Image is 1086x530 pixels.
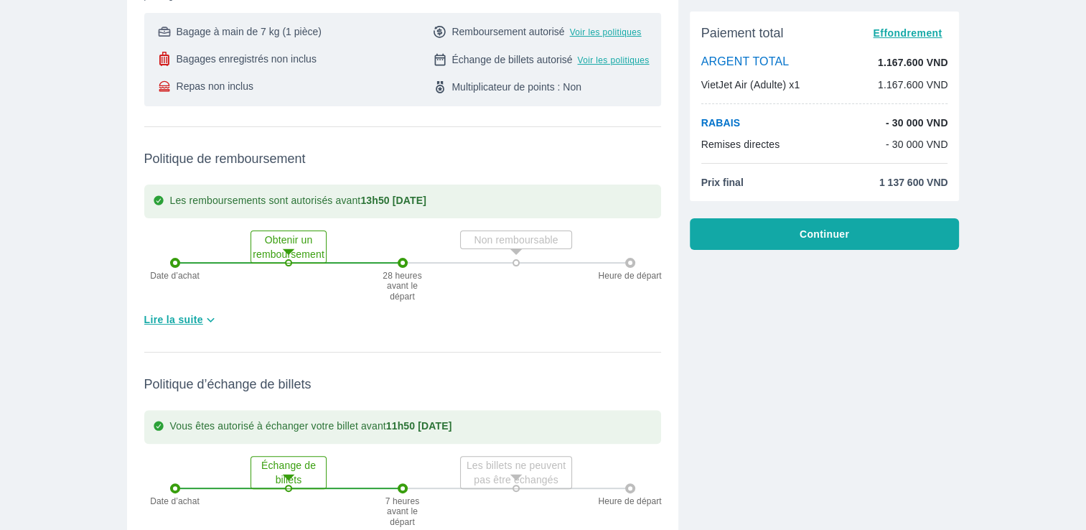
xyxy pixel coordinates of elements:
strong: 13h50 [DATE] [360,195,426,206]
button: Voir les politiques [570,27,642,38]
p: 1.167.600 VND [878,78,948,92]
span: Politique d’échange de billets [144,376,661,393]
span: Bagages enregistrés non inclus [176,52,316,66]
p: Obtenir un remboursement [253,233,324,261]
p: VietJet Air (Adulte) x1 [701,78,800,92]
button: Lire la suite [139,308,224,332]
p: Échange de billets [253,458,324,487]
font: Les remboursements sont autorisés avant [170,195,426,206]
p: RABAIS [701,116,741,130]
font: Vous êtes autorisé à échanger votre billet avant [170,420,452,432]
p: 7 heures avant le départ [374,496,431,526]
span: Prix final [701,175,744,190]
font: 30 000 VND [892,139,948,150]
button: Effondrement [867,23,947,43]
span: Bagage à main de 7 kg (1 pièce) [176,24,321,39]
span: Repas non inclus [176,79,253,93]
p: 28 heures avant le départ [374,271,431,301]
button: Continuer [690,218,960,250]
span: Paiement total [701,24,784,42]
span: 1 137 600 VND [879,175,948,190]
span: Remboursement autorisé [451,24,564,39]
font: 30 000 VND [892,117,948,129]
p: Date d’achat [143,496,207,506]
p: 1.167.600 VND [878,55,948,70]
strong: 11h50 [DATE] [386,420,452,432]
p: - [886,137,948,152]
span: Politique de remboursement [144,150,661,167]
span: Continuer [800,227,849,241]
span: Échange de billets autorisé [451,52,572,67]
p: Les billets ne peuvent pas être échangés [462,458,570,487]
p: Heure de départ [598,271,663,281]
p: - [886,116,948,130]
span: Effondrement [873,27,942,39]
span: Lire la suite [144,312,203,327]
p: Remises directes [701,137,780,152]
p: Non remboursable [462,233,570,247]
p: Date d’achat [143,271,207,281]
button: Voir les politiques [577,55,649,66]
p: Heure de départ [598,496,663,506]
p: ARGENT TOTAL [701,55,790,70]
span: Multiplicateur de points : Non [451,80,581,94]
